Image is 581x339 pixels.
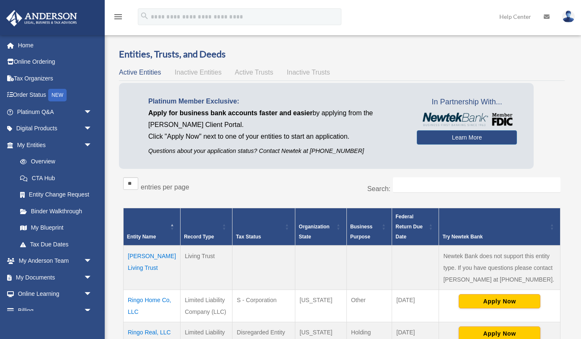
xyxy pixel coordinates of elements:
span: Tax Status [236,234,261,240]
th: Record Type: Activate to sort [181,208,232,246]
div: Try Newtek Bank [442,232,547,242]
span: Record Type [184,234,214,240]
td: [PERSON_NAME] Living Trust [124,246,181,290]
th: Tax Status: Activate to sort [232,208,295,246]
p: Click "Apply Now" next to one of your entities to start an application. [148,131,404,142]
span: arrow_drop_down [84,269,101,286]
th: Try Newtek Bank : Activate to sort [439,208,560,246]
span: arrow_drop_down [84,302,101,319]
img: NewtekBankLogoSM.png [421,113,513,126]
a: My Anderson Teamarrow_drop_down [6,253,105,269]
a: Tax Due Dates [12,236,101,253]
a: menu [113,15,123,22]
span: arrow_drop_down [84,253,101,270]
th: Organization State: Activate to sort [295,208,347,246]
p: by applying from the [PERSON_NAME] Client Portal. [148,107,404,131]
span: In Partnership With... [417,96,517,109]
td: Living Trust [181,246,232,290]
a: Order StatusNEW [6,87,105,104]
a: Learn More [417,130,517,145]
div: NEW [48,89,67,101]
label: Search: [367,185,390,192]
td: Newtek Bank does not support this entity type. If you have questions please contact [PERSON_NAME]... [439,246,560,290]
th: Business Purpose: Activate to sort [346,208,392,246]
td: S - Corporation [232,290,295,322]
a: My Entitiesarrow_drop_down [6,137,101,153]
span: arrow_drop_down [84,137,101,154]
a: Billingarrow_drop_down [6,302,105,319]
td: Limited Liability Company (LLC) [181,290,232,322]
a: My Blueprint [12,220,101,236]
span: arrow_drop_down [84,104,101,121]
span: Entity Name [127,234,156,240]
a: Online Ordering [6,54,105,70]
span: Business Purpose [350,224,372,240]
th: Entity Name: Activate to invert sorting [124,208,181,246]
a: Platinum Q&Aarrow_drop_down [6,104,105,120]
td: Other [346,290,392,322]
td: Ringo Home Co, LLC [124,290,181,322]
h3: Entities, Trusts, and Deeds [119,48,565,61]
td: [US_STATE] [295,290,347,322]
span: Federal Return Due Date [395,214,423,240]
a: Overview [12,153,96,170]
p: Questions about your application status? Contact Newtek at [PHONE_NUMBER] [148,146,404,156]
td: [DATE] [392,290,439,322]
span: Inactive Entities [175,69,222,76]
p: Platinum Member Exclusive: [148,96,404,107]
img: User Pic [562,10,575,23]
button: Apply Now [459,294,540,308]
a: Online Learningarrow_drop_down [6,286,105,303]
a: Entity Change Request [12,186,101,203]
th: Federal Return Due Date: Activate to sort [392,208,439,246]
img: Anderson Advisors Platinum Portal [4,10,80,26]
a: Binder Walkthrough [12,203,101,220]
a: Tax Organizers [6,70,105,87]
a: Home [6,37,105,54]
span: Apply for business bank accounts faster and easier [148,109,312,116]
span: arrow_drop_down [84,286,101,303]
span: Active Trusts [235,69,274,76]
label: entries per page [141,184,189,191]
i: menu [113,12,123,22]
i: search [140,11,149,21]
a: CTA Hub [12,170,101,186]
span: Organization State [299,224,329,240]
span: arrow_drop_down [84,120,101,137]
a: My Documentsarrow_drop_down [6,269,105,286]
a: Digital Productsarrow_drop_down [6,120,105,137]
span: Active Entities [119,69,161,76]
span: Inactive Trusts [287,69,330,76]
